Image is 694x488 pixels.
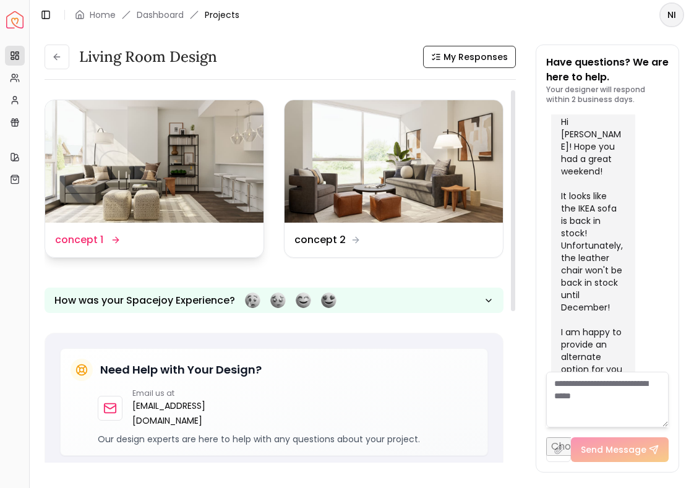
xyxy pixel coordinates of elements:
span: My Responses [443,51,508,63]
a: Home [90,9,116,21]
p: Email us at [132,388,205,398]
a: concept 1concept 1 [45,100,264,258]
button: NI [659,2,684,27]
p: Our design experts are here to help with any questions about your project. [98,433,478,445]
span: NI [661,4,683,26]
button: How was your Spacejoy Experience?Feeling terribleFeeling badFeeling goodFeeling awesome [45,288,503,313]
button: My Responses [423,46,516,68]
dd: concept 1 [55,233,103,247]
img: concept 2 [285,100,503,223]
span: Projects [205,9,239,21]
p: How was your Spacejoy Experience? [54,293,235,308]
a: [EMAIL_ADDRESS][DOMAIN_NAME] [132,398,205,428]
h3: Living Room design [79,47,217,67]
h5: Need Help with Your Design? [100,361,262,379]
dd: concept 2 [294,233,346,247]
p: Have questions? We are here to help. [546,55,669,85]
img: concept 1 [45,100,263,223]
div: Hi [PERSON_NAME]! Hope you had a great weekend! It looks like the IKEA sofa is back in stock! Unf... [561,116,623,474]
a: Spacejoy [6,11,24,28]
nav: breadcrumb [75,9,239,21]
p: Your designer will respond within 2 business days. [546,85,669,105]
a: Dashboard [137,9,184,21]
img: Spacejoy Logo [6,11,24,28]
a: concept 2concept 2 [284,100,503,258]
